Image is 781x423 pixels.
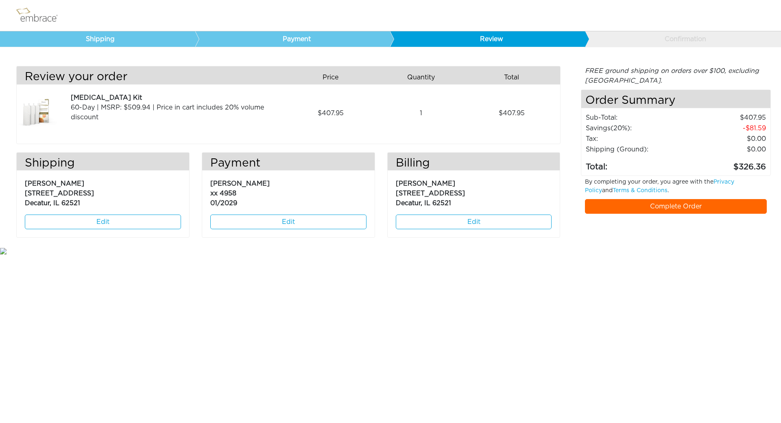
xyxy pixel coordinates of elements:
div: Price [288,70,379,84]
span: Quantity [407,72,435,82]
a: Confirmation [585,31,780,47]
a: Edit [396,215,552,229]
a: Terms & Conditions [613,188,668,193]
h3: Review your order [17,70,282,84]
td: Savings : [585,123,685,134]
td: Total: [585,155,685,173]
span: 1 [420,108,422,118]
h4: Order Summary [581,90,771,108]
span: xx 4958 [210,190,236,197]
h3: Shipping [17,157,189,171]
div: [MEDICAL_DATA] Kit [71,93,282,103]
div: 60-Day | MSRP: $509.94 | Price in cart includes 20% volume discount [71,103,282,122]
span: 407.95 [499,108,525,118]
td: 81.59 [685,123,766,134]
span: [PERSON_NAME] [210,180,270,187]
span: 407.95 [318,108,344,118]
img: logo.png [14,5,67,26]
td: Sub-Total: [585,112,685,123]
span: (20%) [611,125,630,132]
div: By completing your order, you agree with the and . [579,178,773,199]
div: FREE ground shipping on orders over $100, excluding [GEOGRAPHIC_DATA]. [581,66,771,85]
a: Payment [195,31,390,47]
p: [PERSON_NAME] [STREET_ADDRESS] Decatur, IL 62521 [25,175,181,208]
td: Shipping (Ground): [585,144,685,155]
p: [PERSON_NAME] [STREET_ADDRESS] Decatur, IL 62521 [396,175,552,208]
td: 407.95 [685,112,766,123]
div: Total [469,70,560,84]
h3: Billing [388,157,560,171]
span: 01/2029 [210,200,237,206]
a: Edit [25,215,181,229]
td: 0.00 [685,134,766,144]
td: 326.36 [685,155,766,173]
a: Review [390,31,585,47]
img: a09f5d18-8da6-11e7-9c79-02e45ca4b85b.jpeg [17,93,57,134]
a: Complete Order [585,199,767,214]
a: Edit [210,215,367,229]
td: Tax: [585,134,685,144]
a: Privacy Policy [585,179,734,193]
td: $0.00 [685,144,766,155]
h3: Payment [202,157,375,171]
